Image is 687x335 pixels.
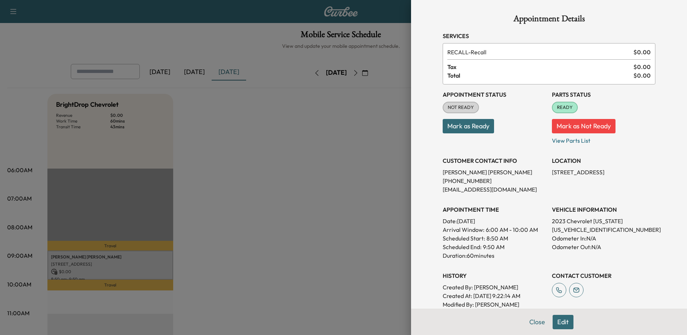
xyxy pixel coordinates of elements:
[552,234,655,243] p: Odometer In: N/A
[553,315,573,329] button: Edit
[552,217,655,225] p: 2023 Chevrolet [US_STATE]
[633,48,651,56] span: $ 0.00
[443,292,546,300] p: Created At : [DATE] 9:22:14 AM
[443,225,546,234] p: Arrival Window:
[443,32,655,40] h3: Services
[443,271,546,280] h3: History
[443,90,546,99] h3: Appointment Status
[447,48,631,56] span: Recall
[483,243,504,251] p: 9:50 AM
[552,271,655,280] h3: CONTACT CUSTOMER
[552,133,655,145] p: View Parts List
[633,63,651,71] span: $ 0.00
[443,119,494,133] button: Mark as Ready
[633,71,651,80] span: $ 0.00
[443,283,546,292] p: Created By : [PERSON_NAME]
[487,234,508,243] p: 8:50 AM
[447,71,633,80] span: Total
[552,168,655,176] p: [STREET_ADDRESS]
[552,156,655,165] h3: LOCATION
[443,243,481,251] p: Scheduled End:
[443,104,478,111] span: NOT READY
[552,90,655,99] h3: Parts Status
[486,225,538,234] span: 6:00 AM - 10:00 AM
[443,217,546,225] p: Date: [DATE]
[447,63,633,71] span: Tax
[443,156,546,165] h3: CUSTOMER CONTACT INFO
[552,243,655,251] p: Odometer Out: N/A
[443,205,546,214] h3: APPOINTMENT TIME
[443,168,546,176] p: [PERSON_NAME] [PERSON_NAME]
[443,185,546,194] p: [EMAIL_ADDRESS][DOMAIN_NAME]
[443,234,485,243] p: Scheduled Start:
[552,119,615,133] button: Mark as Not Ready
[443,300,546,309] p: Modified By : [PERSON_NAME]
[443,14,655,26] h1: Appointment Details
[443,176,546,185] p: [PHONE_NUMBER]
[443,251,546,260] p: Duration: 60 minutes
[552,225,655,234] p: [US_VEHICLE_IDENTIFICATION_NUMBER]
[552,205,655,214] h3: VEHICLE INFORMATION
[525,315,550,329] button: Close
[553,104,577,111] span: READY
